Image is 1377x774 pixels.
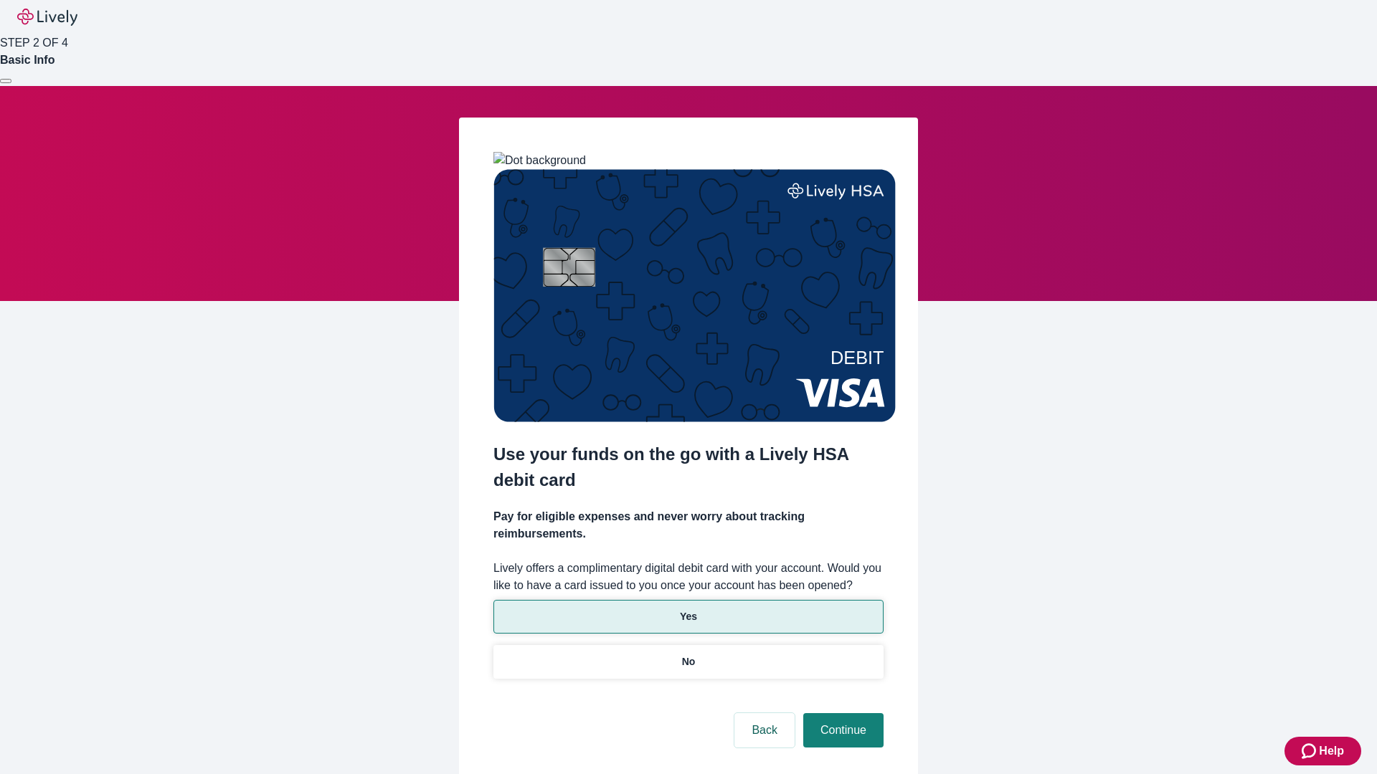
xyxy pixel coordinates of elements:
[1302,742,1319,760] svg: Zendesk support icon
[680,609,697,624] p: Yes
[493,152,586,169] img: Dot background
[493,441,884,493] h2: Use your funds on the go with a Lively HSA debit card
[803,713,884,747] button: Continue
[734,713,795,747] button: Back
[493,560,884,594] label: Lively offers a complimentary digital debit card with your account. Would you like to have a card...
[493,645,884,679] button: No
[493,508,884,543] h4: Pay for eligible expenses and never worry about tracking reimbursements.
[493,169,896,422] img: Debit card
[1319,742,1344,760] span: Help
[682,654,696,669] p: No
[493,600,884,634] button: Yes
[1284,737,1361,765] button: Zendesk support iconHelp
[17,9,77,26] img: Lively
